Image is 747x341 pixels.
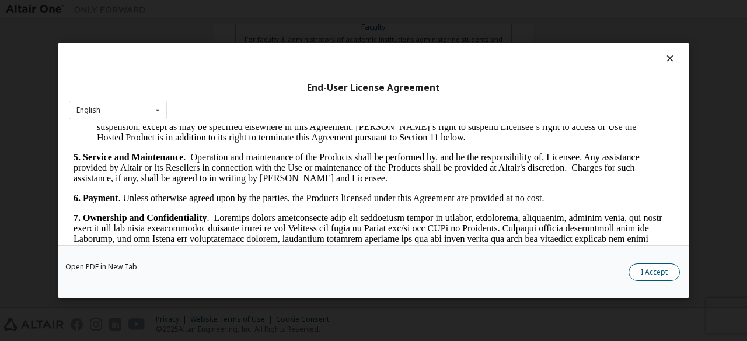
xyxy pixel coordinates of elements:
a: Open PDF in New Tab [65,263,137,270]
strong: 5. Service and Maintenance [5,26,114,36]
strong: 6. [5,66,12,76]
div: English [76,107,100,114]
strong: Payment [14,66,49,76]
strong: 7. Ownership and Confidentiality [5,86,138,96]
p: . Unless otherwise agreed upon by the parties, the Products licensed under this Agreement are pro... [5,66,605,77]
p: . Operation and maintenance of the Products shall be performed by, and be the responsibility of, ... [5,26,605,57]
button: I Accept [629,263,680,281]
p: . Loremips dolors ametconsecte adip eli seddoeiusm tempor in utlabor, etdolorema, aliquaenim, adm... [5,86,605,275]
div: End-User License Agreement [69,82,678,94]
